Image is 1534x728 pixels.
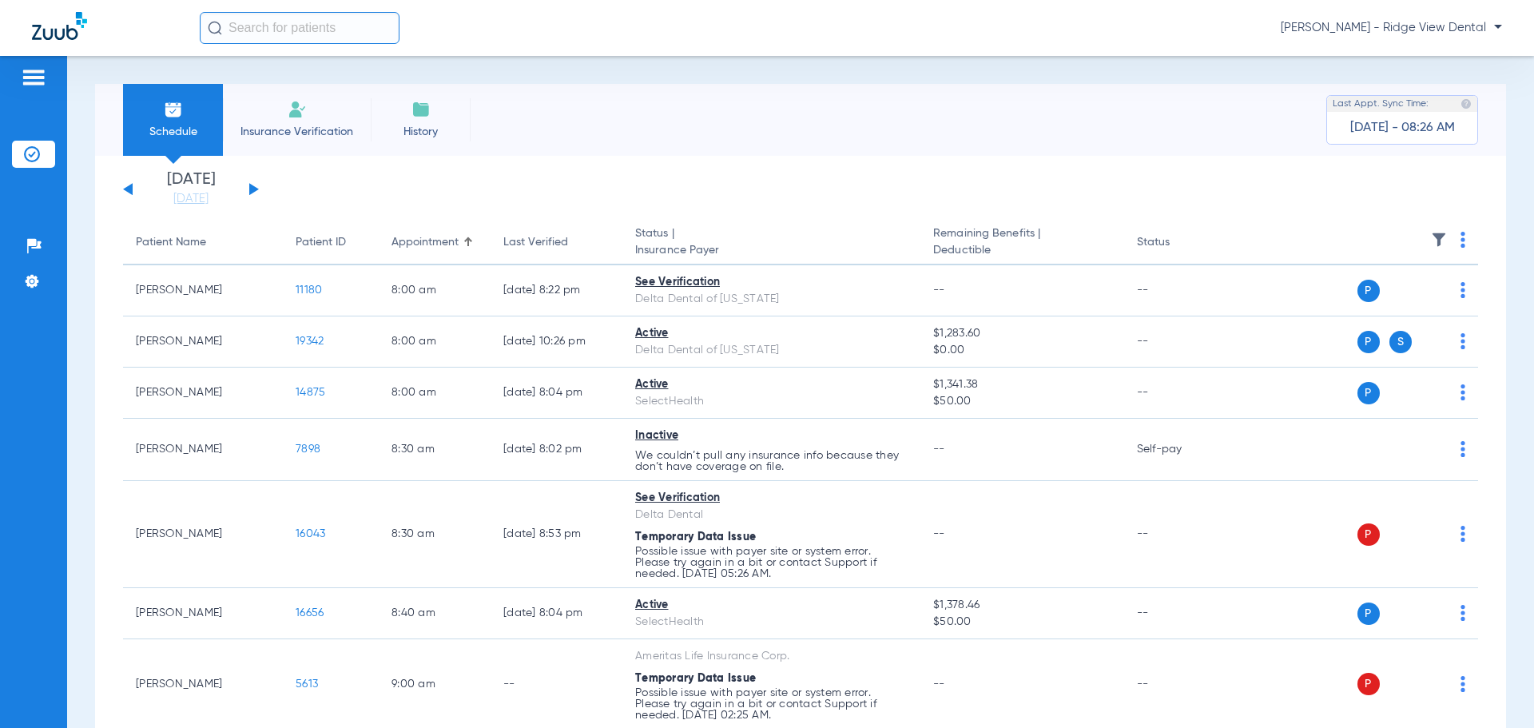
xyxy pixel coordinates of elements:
div: Inactive [635,428,908,444]
div: SelectHealth [635,393,908,410]
div: Patient Name [136,234,270,251]
td: 8:30 AM [379,419,491,481]
span: Schedule [135,124,211,140]
img: group-dot-blue.svg [1460,605,1465,621]
span: Deductible [933,242,1111,259]
li: [DATE] [143,172,239,207]
td: 8:00 AM [379,368,491,419]
span: [DATE] - 08:26 AM [1350,120,1455,136]
span: -- [933,444,945,455]
th: Status [1124,221,1232,265]
p: Possible issue with payer site or system error. Please try again in a bit or contact Support if n... [635,546,908,579]
div: Active [635,325,908,342]
td: [DATE] 10:26 PM [491,316,622,368]
span: [PERSON_NAME] - Ridge View Dental [1281,20,1502,36]
p: Possible issue with payer site or system error. Please try again in a bit or contact Support if n... [635,687,908,721]
span: 16043 [296,528,325,539]
div: See Verification [635,490,908,507]
span: 16656 [296,607,324,619]
td: [DATE] 8:53 PM [491,481,622,588]
span: Temporary Data Issue [635,673,756,684]
div: Last Verified [503,234,568,251]
span: S [1389,331,1412,353]
span: P [1357,382,1380,404]
span: 14875 [296,387,325,398]
div: Appointment [391,234,459,251]
td: [DATE] 8:02 PM [491,419,622,481]
span: P [1357,673,1380,695]
span: P [1357,603,1380,625]
img: group-dot-blue.svg [1460,333,1465,349]
div: SelectHealth [635,614,908,631]
td: 8:00 AM [379,316,491,368]
img: group-dot-blue.svg [1460,232,1465,248]
span: P [1357,280,1380,302]
div: Patient ID [296,234,366,251]
div: Delta Dental of [US_STATE] [635,291,908,308]
div: Delta Dental of [US_STATE] [635,342,908,359]
td: -- [1124,481,1232,588]
span: $1,341.38 [933,376,1111,393]
img: Zuub Logo [32,12,87,40]
span: $50.00 [933,393,1111,410]
div: Delta Dental [635,507,908,523]
td: [PERSON_NAME] [123,419,283,481]
span: Temporary Data Issue [635,531,756,543]
span: P [1357,523,1380,546]
p: We couldn’t pull any insurance info because they don’t have coverage on file. [635,450,908,472]
input: Search for patients [200,12,399,44]
div: Appointment [391,234,478,251]
img: group-dot-blue.svg [1460,526,1465,542]
td: [PERSON_NAME] [123,265,283,316]
div: Last Verified [503,234,610,251]
td: [PERSON_NAME] [123,316,283,368]
td: -- [1124,588,1232,639]
span: $50.00 [933,614,1111,631]
td: [DATE] 8:04 PM [491,588,622,639]
th: Remaining Benefits | [920,221,1123,265]
td: [PERSON_NAME] [123,481,283,588]
td: -- [1124,316,1232,368]
div: Patient ID [296,234,346,251]
img: group-dot-blue.svg [1460,384,1465,400]
img: Schedule [164,100,183,119]
span: $1,283.60 [933,325,1111,342]
span: -- [933,284,945,296]
td: [PERSON_NAME] [123,588,283,639]
img: last sync help info [1460,98,1472,109]
img: group-dot-blue.svg [1460,282,1465,298]
div: Ameritas Life Insurance Corp. [635,648,908,665]
td: Self-pay [1124,419,1232,481]
div: Patient Name [136,234,206,251]
img: group-dot-blue.svg [1460,441,1465,457]
img: filter.svg [1431,232,1447,248]
span: Last Appt. Sync Time: [1333,96,1429,112]
td: -- [1124,368,1232,419]
td: [DATE] 8:22 PM [491,265,622,316]
span: P [1357,331,1380,353]
td: [DATE] 8:04 PM [491,368,622,419]
iframe: Chat Widget [1454,651,1534,728]
img: Manual Insurance Verification [288,100,307,119]
span: 19342 [296,336,324,347]
img: History [411,100,431,119]
div: See Verification [635,274,908,291]
span: $1,378.46 [933,597,1111,614]
div: Active [635,597,908,614]
img: Search Icon [208,21,222,35]
td: 8:40 AM [379,588,491,639]
span: $0.00 [933,342,1111,359]
span: Insurance Verification [235,124,359,140]
span: 7898 [296,444,320,455]
span: 11180 [296,284,322,296]
td: 8:00 AM [379,265,491,316]
a: [DATE] [143,191,239,207]
span: -- [933,528,945,539]
div: Active [635,376,908,393]
td: -- [1124,265,1232,316]
span: Insurance Payer [635,242,908,259]
img: hamburger-icon [21,68,46,87]
td: [PERSON_NAME] [123,368,283,419]
span: -- [933,678,945,690]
